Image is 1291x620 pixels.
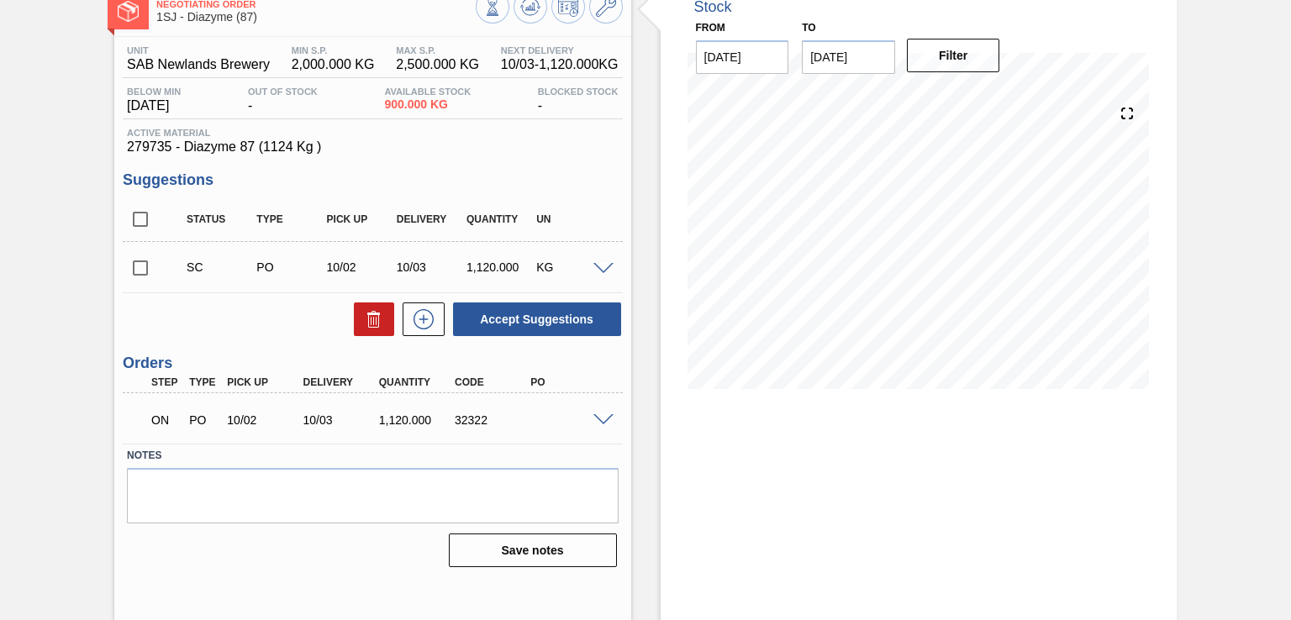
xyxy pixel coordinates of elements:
span: Out Of Stock [248,87,318,97]
label: to [802,22,815,34]
button: Filter [907,39,1000,72]
div: - [534,87,623,113]
span: 10/03 - 1,120.000 KG [501,57,619,72]
h3: Orders [123,355,622,372]
div: Delete Suggestions [345,302,394,336]
div: 32322 [451,413,534,427]
div: PO [526,376,609,388]
div: Accept Suggestions [445,301,623,338]
div: 10/03/2025 [299,413,382,427]
span: Unit [127,45,270,55]
span: Active Material [127,128,618,138]
span: Blocked Stock [538,87,619,97]
span: Below Min [127,87,181,97]
div: Pick up [223,376,306,388]
span: MIN S.P. [292,45,375,55]
div: KG [532,260,609,274]
div: Step [147,376,185,388]
button: Accept Suggestions [453,302,621,336]
div: Negotiating Order [147,402,185,439]
span: [DATE] [127,98,181,113]
div: Purchase order [185,413,223,427]
input: mm/dd/yyyy [802,40,895,74]
input: mm/dd/yyyy [696,40,789,74]
span: Next Delivery [501,45,619,55]
div: UN [532,213,609,225]
span: MAX S.P. [396,45,479,55]
div: Delivery [299,376,382,388]
div: 1,120.000 [375,413,458,427]
div: 10/02/2025 [223,413,306,427]
span: 2,500.000 KG [396,57,479,72]
span: 2,000.000 KG [292,57,375,72]
p: ON [151,413,181,427]
span: 900.000 KG [384,98,471,111]
div: - [244,87,322,113]
div: Type [252,213,329,225]
div: Suggestion Created [182,260,259,274]
div: 1,120.000 [462,260,539,274]
span: SAB Newlands Brewery [127,57,270,72]
label: Notes [127,444,618,468]
div: Delivery [393,213,469,225]
div: Code [451,376,534,388]
button: Save notes [449,533,617,567]
div: 10/03/2025 [393,260,469,274]
div: Type [185,376,223,388]
div: Quantity [462,213,539,225]
div: Pick up [323,213,399,225]
div: Status [182,213,259,225]
div: Quantity [375,376,458,388]
span: Available Stock [384,87,471,97]
label: From [696,22,725,34]
div: 10/02/2025 [323,260,399,274]
span: 1SJ - Diazyme (87) [156,11,475,24]
span: 279735 - Diazyme 87 (1124 Kg ) [127,139,618,155]
img: Ícone [118,1,139,22]
h3: Suggestions [123,171,622,189]
div: Purchase order [252,260,329,274]
div: New suggestion [394,302,445,336]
